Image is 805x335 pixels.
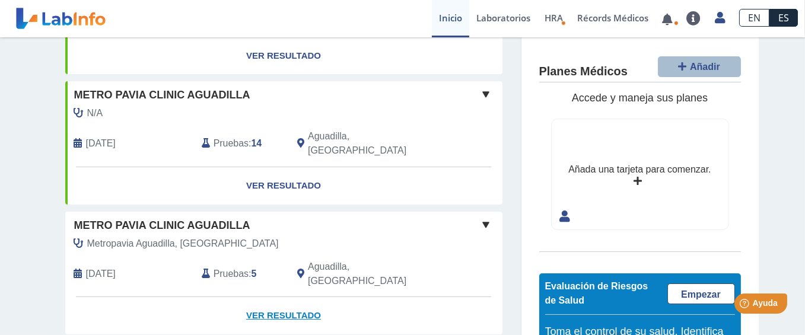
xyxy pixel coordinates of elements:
a: Ver Resultado [65,37,502,75]
span: Aguadilla, PR [308,129,439,158]
span: Empezar [681,289,721,299]
iframe: Help widget launcher [699,289,792,322]
b: 14 [252,138,262,148]
a: EN [739,9,769,27]
a: Ver Resultado [65,297,502,334]
span: Aguadilla, PR [308,260,439,288]
span: 2025-08-26 [86,136,116,151]
button: Añadir [658,56,741,77]
span: Pruebas [214,267,249,281]
span: N/A [87,106,103,120]
span: Metro Pavia Clinic Aguadilla [74,218,250,234]
span: Metropavia Aguadilla, Laborato [87,237,279,251]
div: : [193,260,288,288]
span: Evaluación de Riesgos de Salud [545,281,648,305]
span: Pruebas [214,136,249,151]
div: Añada una tarjeta para comenzar. [568,162,711,177]
a: Empezar [667,283,735,304]
h4: Planes Médicos [539,65,628,79]
div: : [193,129,288,158]
span: Añadir [690,62,720,72]
span: Metro Pavia Clinic Aguadilla [74,87,250,103]
a: ES [769,9,798,27]
span: Accede y maneja sus planes [572,92,708,104]
a: Ver Resultado [65,167,502,205]
b: 5 [252,269,257,279]
span: HRA [545,12,563,24]
span: 2025-09-08 [86,267,116,281]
